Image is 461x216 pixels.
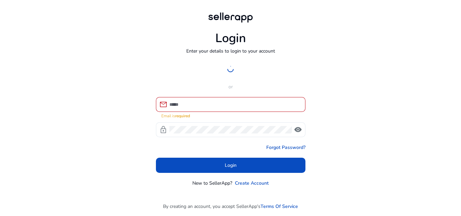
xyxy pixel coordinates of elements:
[175,113,190,119] strong: required
[156,83,305,90] p: or
[215,31,246,45] h1: Login
[186,48,275,55] p: Enter your details to login to your account
[159,126,167,134] span: lock
[266,144,305,151] a: Forgot Password?
[225,162,237,169] span: Login
[261,203,298,210] a: Terms Of Service
[235,180,269,187] a: Create Account
[159,100,167,109] span: mail
[192,180,232,187] p: New to SellerApp?
[156,158,305,173] button: Login
[161,112,300,119] mat-error: Email is
[294,126,302,134] span: visibility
